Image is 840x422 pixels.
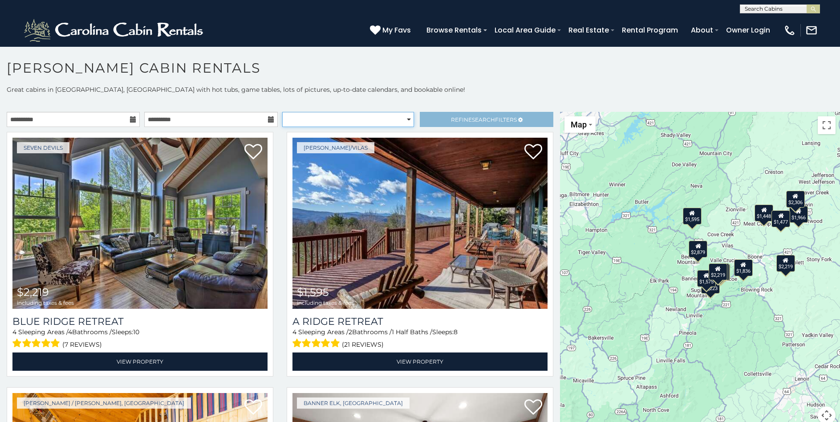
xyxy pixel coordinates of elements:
[524,143,542,162] a: Add to favorites
[722,22,775,38] a: Owner Login
[701,277,720,294] div: $1,223
[68,328,72,336] span: 4
[709,263,727,280] div: $2,219
[370,25,413,36] a: My Favs
[818,116,836,134] button: Toggle fullscreen view
[349,328,352,336] span: 2
[12,138,268,309] img: Blue Ridge Retreat
[683,208,702,225] div: $1,595
[292,328,548,350] div: Sleeping Areas / Bathrooms / Sleeps:
[454,328,458,336] span: 8
[422,22,486,38] a: Browse Rentals
[564,22,613,38] a: Real Estate
[17,397,191,409] a: [PERSON_NAME] / [PERSON_NAME], [GEOGRAPHIC_DATA]
[783,24,796,37] img: phone-regular-white.png
[133,328,139,336] span: 10
[472,116,495,123] span: Search
[17,286,49,299] span: $2,219
[292,328,296,336] span: 4
[12,328,268,350] div: Sleeping Areas / Bathrooms / Sleeps:
[490,22,560,38] a: Local Area Guide
[571,120,587,129] span: Map
[382,25,411,36] span: My Favs
[392,328,432,336] span: 1 Half Baths /
[292,138,548,309] img: A Ridge Retreat
[12,352,268,371] a: View Property
[292,138,548,309] a: A Ridge Retreat $1,595 including taxes & fees
[789,206,808,223] div: $1,966
[734,259,753,276] div: $1,836
[776,254,795,271] div: $2,219
[772,210,791,227] div: $1,477
[244,398,262,417] a: Add to favorites
[12,328,16,336] span: 4
[342,339,384,350] span: (21 reviews)
[22,17,207,44] img: White-1-2.png
[292,352,548,371] a: View Property
[686,22,718,38] a: About
[617,22,682,38] a: Rental Program
[697,270,716,287] div: $1,575
[12,138,268,309] a: Blue Ridge Retreat $2,219 including taxes & fees
[297,286,329,299] span: $1,595
[711,263,730,280] div: $1,771
[292,315,548,328] a: A Ridge Retreat
[755,204,774,221] div: $1,448
[420,112,553,127] a: RefineSearchFilters
[689,241,708,258] div: $2,879
[564,116,596,133] button: Change map style
[451,116,517,123] span: Refine Filters
[17,300,74,306] span: including taxes & fees
[17,142,69,153] a: Seven Devils
[297,397,410,409] a: Banner Elk, [GEOGRAPHIC_DATA]
[297,300,354,306] span: including taxes & fees
[62,339,102,350] span: (7 reviews)
[805,24,818,37] img: mail-regular-white.png
[297,142,374,153] a: [PERSON_NAME]/Vilas
[524,398,542,417] a: Add to favorites
[12,315,268,328] a: Blue Ridge Retreat
[244,143,262,162] a: Add to favorites
[786,191,805,208] div: $2,306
